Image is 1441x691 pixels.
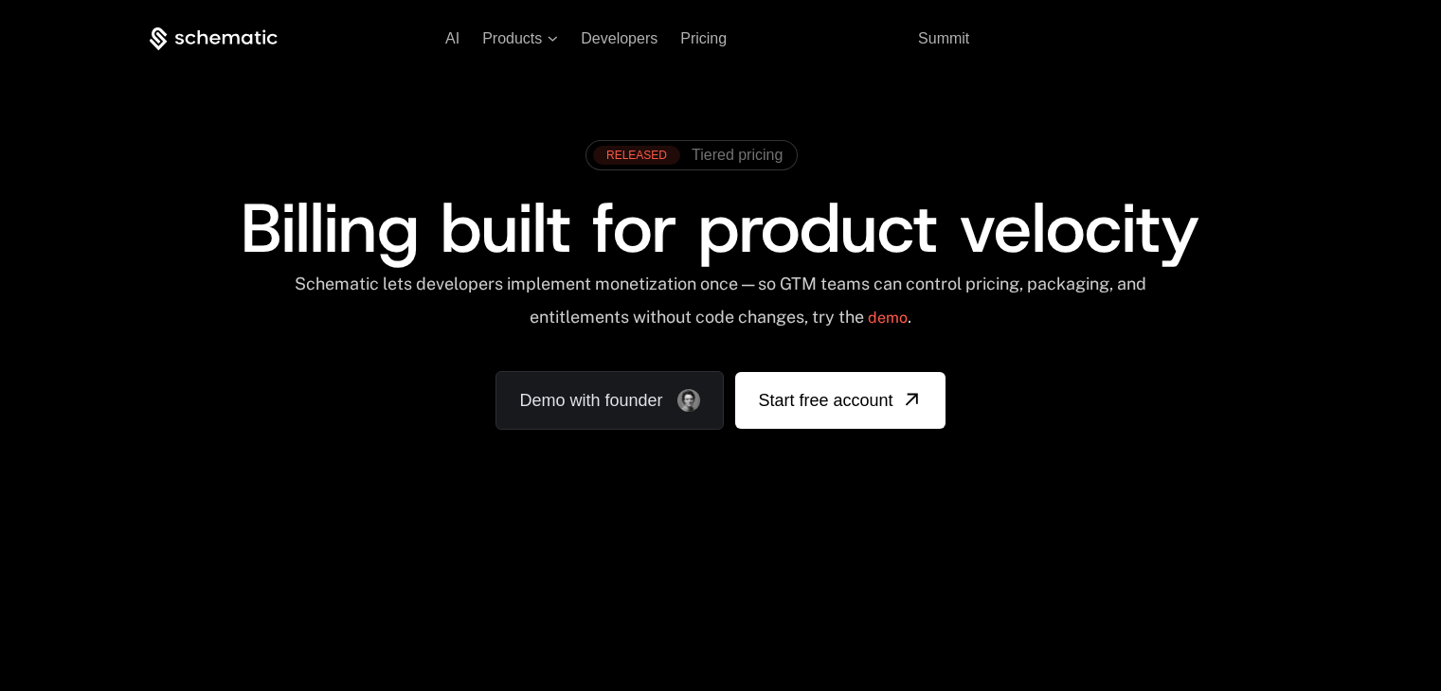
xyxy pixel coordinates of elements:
[868,295,908,341] a: demo
[593,146,680,165] div: RELEASED
[445,30,459,46] a: AI
[293,274,1148,341] div: Schematic lets developers implement monetization once — so GTM teams can control pricing, packagi...
[918,30,969,46] a: Summit
[758,387,892,414] span: Start free account
[593,146,783,165] a: [object Object],[object Object]
[482,30,542,47] span: Products
[677,389,700,412] img: Founder
[495,371,724,430] a: Demo with founder, ,[object Object]
[735,372,945,429] a: [object Object]
[692,147,783,164] span: Tiered pricing
[581,30,657,46] a: Developers
[241,183,1199,274] span: Billing built for product velocity
[680,30,727,46] a: Pricing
